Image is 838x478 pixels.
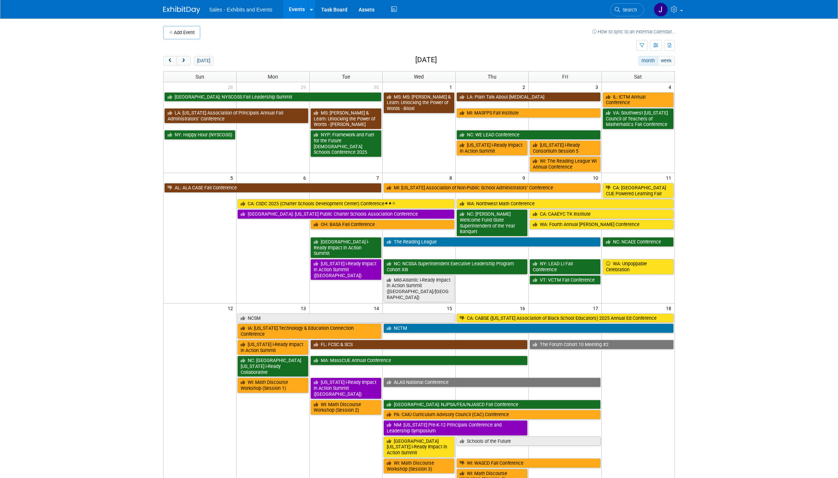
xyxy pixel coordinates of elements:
[164,183,382,193] a: AL: ALA CASE Fall Conference
[209,7,272,13] span: Sales - Exhibits and Events
[456,313,674,323] a: CA: CABSE ([US_STATE] Association of Black School Educators) 2025 Annual Ed Conference
[164,130,235,140] a: NY: Happy Hour (NYSCOSS)
[237,340,309,355] a: [US_STATE] i-Ready Impact in Action Summit
[519,303,528,313] span: 16
[164,108,309,123] a: LA: [US_STATE] Association of Principals Annual Fall Administrators’ Conference
[658,56,675,66] button: week
[529,220,674,229] a: WA: Fourth Annual [PERSON_NAME] Conference
[529,156,601,172] a: WI: The Reading League WI Annual Conference
[303,173,309,182] span: 6
[342,74,350,80] span: Tue
[310,220,455,229] a: OH: BASA Fall Conference
[456,436,601,446] a: Schools of the Future
[237,313,455,323] a: NCSM
[383,237,601,247] a: The Reading League
[592,29,675,34] a: How to sync to an external calendar...
[603,237,674,247] a: NC: NCAEE Conference
[529,340,674,349] a: The Forum Cohort 10 Meeting #2
[195,74,204,80] span: Sun
[456,140,528,156] a: [US_STATE] i-Ready Impact in Action Summit
[603,92,674,107] a: IL: ICTM Annual Conference
[456,209,528,236] a: NC: [PERSON_NAME] Wellcome Fund State Superintendent of the Year Banquet
[383,400,601,409] a: [GEOGRAPHIC_DATA]: NJPSA/FEA/NJASCD Fall Conference
[163,56,177,66] button: prev
[300,82,309,92] span: 29
[227,82,236,92] span: 28
[383,458,455,474] a: WI: Math Discourse Workshop (Session 3)
[383,378,601,387] a: ALAS National Conference
[383,259,528,274] a: NC: NCSSA Superintendent Executive Leadership Program Cohort XIII
[237,356,309,377] a: NC: [GEOGRAPHIC_DATA][US_STATE] i-Ready Collaborative
[456,199,674,209] a: WA: Northwest Math Conference
[603,259,674,274] a: WA: Unpoppable Celebration
[446,303,455,313] span: 15
[310,130,382,157] a: NYP: Framework and Fuel for the Future [DEMOGRAPHIC_DATA] Schools Conference 2025
[237,199,455,209] a: CA: CSDC 2025 (Charter Schools Development Center) Conference
[654,3,668,17] img: Joe Quinn
[310,400,382,415] a: WI: Math Discourse Workshop (Session 2)
[529,209,674,219] a: CA: CAAEYC TK Institute
[383,436,455,458] a: [GEOGRAPHIC_DATA][US_STATE] i-Ready Impact in Action Summit
[176,56,190,66] button: next
[449,173,455,182] span: 8
[668,82,674,92] span: 4
[383,275,455,302] a: Mid-Atlantic i-Ready Impact in Action Summit ([GEOGRAPHIC_DATA]/[GEOGRAPHIC_DATA])
[163,6,200,14] img: ExhibitDay
[592,173,601,182] span: 10
[383,420,528,435] a: NM: [US_STATE] Pre-K-12 Principals Conference and Leadership Symposium
[592,303,601,313] span: 17
[300,303,309,313] span: 13
[163,26,200,39] button: Add Event
[595,82,601,92] span: 3
[237,323,382,339] a: IA: [US_STATE] Technology & Education Connection Conference
[230,173,236,182] span: 5
[227,303,236,313] span: 12
[383,92,455,113] a: MS: MS: [PERSON_NAME] & Learn: Unlocking the Power of Words - Biloxi
[373,303,382,313] span: 14
[415,56,437,64] h2: [DATE]
[449,82,455,92] span: 1
[634,74,642,80] span: Sat
[373,82,382,92] span: 30
[610,3,644,16] a: Search
[376,173,382,182] span: 7
[529,275,601,285] a: VT: VCTM Fall Conference
[665,173,674,182] span: 11
[310,378,382,399] a: [US_STATE] i-Ready Impact in Action Summit ([GEOGRAPHIC_DATA])
[383,410,601,419] a: PA: CAIU Curriculum Advisory Council (CAC) Conference
[620,7,637,13] span: Search
[488,74,496,80] span: Thu
[310,108,382,129] a: MS: [PERSON_NAME] & Learn: Unlocking the Power of Words - [PERSON_NAME]
[603,183,674,198] a: CA: [GEOGRAPHIC_DATA] CUE Powered Learning Fair
[456,130,601,140] a: NC: WE LEAD Conference
[562,74,568,80] span: Fri
[414,74,424,80] span: Wed
[164,92,382,102] a: [GEOGRAPHIC_DATA]: NYSCOSS Fall Leadership Summit
[456,92,601,102] a: LA: Plain Talk About [MEDICAL_DATA]
[237,378,309,393] a: WI: Math Discourse Workshop (Session 1)
[310,237,382,258] a: [GEOGRAPHIC_DATA] i-Ready Impact in Action Summit
[456,458,601,468] a: WI: WASCD Fall Conference
[522,173,528,182] span: 9
[237,209,455,219] a: [GEOGRAPHIC_DATA]: [US_STATE] Public Charter Schools Association Conference
[522,82,528,92] span: 2
[456,108,601,118] a: MI: MASFPS Fall Institute
[194,56,214,66] button: [DATE]
[310,259,382,280] a: [US_STATE] i-Ready Impact in Action Summit ([GEOGRAPHIC_DATA])
[383,323,674,333] a: NCTM
[383,183,601,193] a: MI: [US_STATE] Association of Non-Public School Administrators’ Conference
[603,108,674,129] a: VA: Southwest [US_STATE] Council of Teachers of Mathematics Fall Conference
[268,74,278,80] span: Mon
[310,356,528,365] a: MA: MassCUE Annual Conference
[639,56,658,66] button: month
[310,340,528,349] a: FL: FCSC & SCS
[529,140,601,156] a: [US_STATE] i-Ready Consortium Session 5
[665,303,674,313] span: 18
[529,259,601,274] a: NY: LEAD LI Fall Conference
